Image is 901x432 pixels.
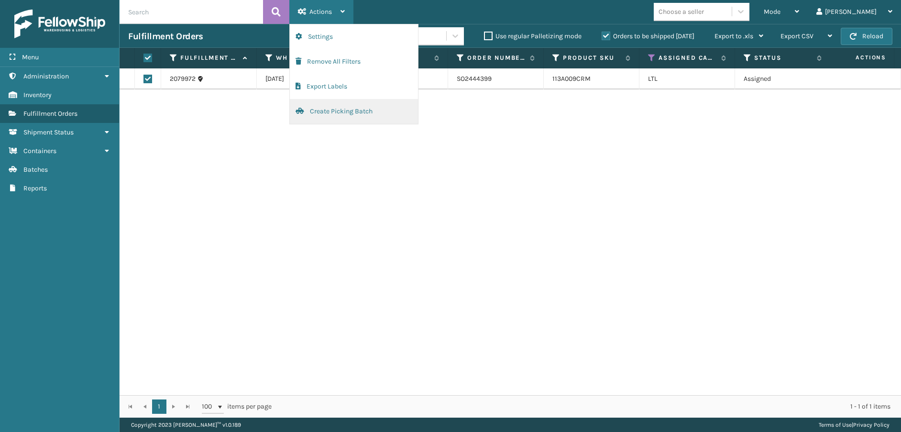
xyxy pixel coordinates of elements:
span: 100 [202,402,216,411]
a: 2079972 [170,74,196,84]
span: Actions [825,50,892,66]
div: | [819,418,890,432]
span: Batches [23,166,48,174]
label: Assigned Carrier Service [659,54,716,62]
div: 1 - 1 of 1 items [285,402,890,411]
a: 113A009CRM [552,75,591,83]
span: items per page [202,399,272,414]
img: logo [14,10,105,38]
td: Assigned [735,68,831,89]
div: Choose a seller [659,7,704,17]
label: WH Ship By Date [276,54,334,62]
td: SO2444399 [448,68,544,89]
button: Settings [290,24,418,49]
label: Product SKU [563,54,621,62]
h3: Fulfillment Orders [128,31,203,42]
span: Menu [22,53,39,61]
label: Status [754,54,812,62]
span: Export CSV [780,32,813,40]
button: Remove All Filters [290,49,418,74]
span: Containers [23,147,56,155]
span: Export to .xls [714,32,753,40]
span: Actions [309,8,332,16]
td: [DATE] [257,68,352,89]
span: Inventory [23,91,52,99]
span: Administration [23,72,69,80]
span: Shipment Status [23,128,74,136]
label: Fulfillment Order Id [180,54,238,62]
button: Reload [841,28,892,45]
td: LTL [639,68,735,89]
label: Orders to be shipped [DATE] [602,32,694,40]
label: Use regular Palletizing mode [484,32,582,40]
label: Order Number [467,54,525,62]
a: Privacy Policy [853,421,890,428]
a: Terms of Use [819,421,852,428]
a: 1 [152,399,166,414]
button: Export Labels [290,74,418,99]
p: Copyright 2023 [PERSON_NAME]™ v 1.0.189 [131,418,241,432]
span: Mode [764,8,780,16]
button: Create Picking Batch [290,99,418,124]
span: Reports [23,184,47,192]
span: Fulfillment Orders [23,110,77,118]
